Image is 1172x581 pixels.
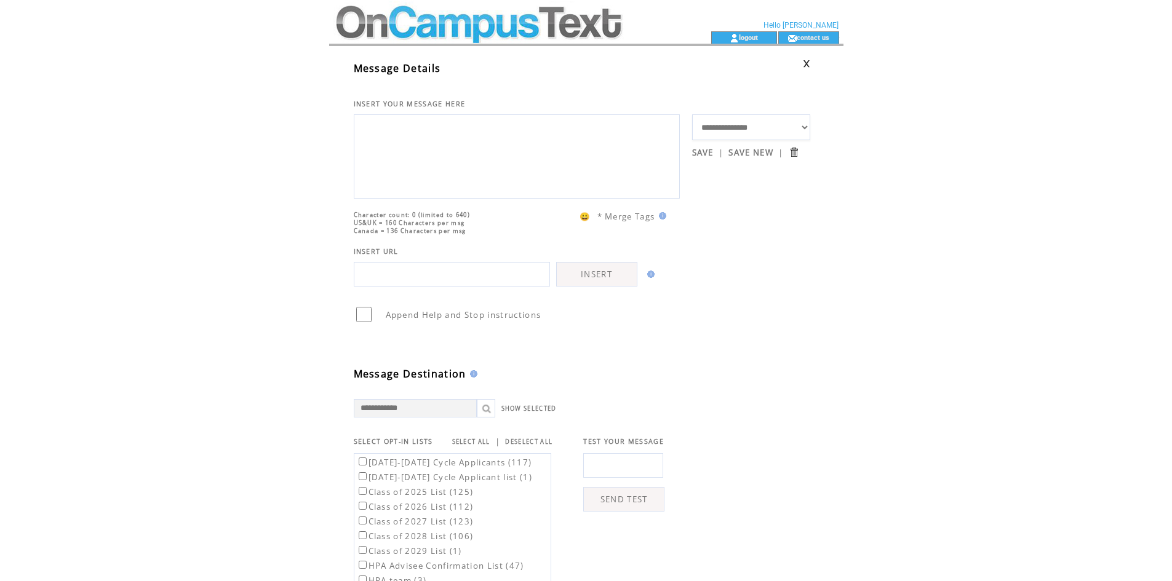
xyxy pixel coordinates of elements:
a: SAVE NEW [728,147,773,158]
input: Class of 2025 List (125) [359,487,367,495]
label: Class of 2025 List (125) [356,486,474,497]
input: [DATE]-[DATE] Cycle Applicant list (1) [359,472,367,480]
img: account_icon.gif [730,33,739,43]
span: INSERT YOUR MESSAGE HERE [354,100,466,108]
span: * Merge Tags [597,211,655,222]
span: INSERT URL [354,247,399,256]
img: help.gif [655,212,666,219]
label: HPA Advisee Confirmation List (47) [356,560,524,571]
label: [DATE]-[DATE] Cycle Applicant list (1) [356,472,533,483]
input: Class of 2026 List (112) [359,502,367,510]
label: [DATE]-[DATE] Cycle Applicants (117) [356,457,532,468]
label: Class of 2028 List (106) [356,531,474,542]
img: help.gif [644,271,655,278]
img: help.gif [466,370,477,377]
a: SAVE [692,147,714,158]
a: SHOW SELECTED [501,405,557,413]
span: SELECT OPT-IN LISTS [354,437,433,446]
input: Submit [788,146,800,158]
a: SEND TEST [583,487,664,512]
span: | [778,147,783,158]
span: Append Help and Stop instructions [386,309,541,320]
span: | [719,147,724,158]
span: Hello [PERSON_NAME] [763,21,839,30]
img: contact_us_icon.gif [787,33,797,43]
input: HPA Advisee Confirmation List (47) [359,561,367,569]
span: TEST YOUR MESSAGE [583,437,664,446]
label: Class of 2026 List (112) [356,501,474,512]
a: contact us [797,33,829,41]
span: | [495,436,500,447]
label: Class of 2027 List (123) [356,516,474,527]
a: DESELECT ALL [505,438,552,446]
span: Character count: 0 (limited to 640) [354,211,471,219]
a: INSERT [556,262,637,287]
span: Message Destination [354,367,466,381]
span: 😀 [580,211,591,222]
span: Message Details [354,61,441,75]
a: SELECT ALL [452,438,490,446]
input: Class of 2027 List (123) [359,516,367,524]
input: [DATE]-[DATE] Cycle Applicants (117) [359,457,367,465]
label: Class of 2029 List (1) [356,545,462,556]
input: Class of 2028 List (106) [359,531,367,539]
input: Class of 2029 List (1) [359,546,367,554]
span: US&UK = 160 Characters per msg [354,219,465,227]
a: logout [739,33,758,41]
span: Canada = 136 Characters per msg [354,227,466,235]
